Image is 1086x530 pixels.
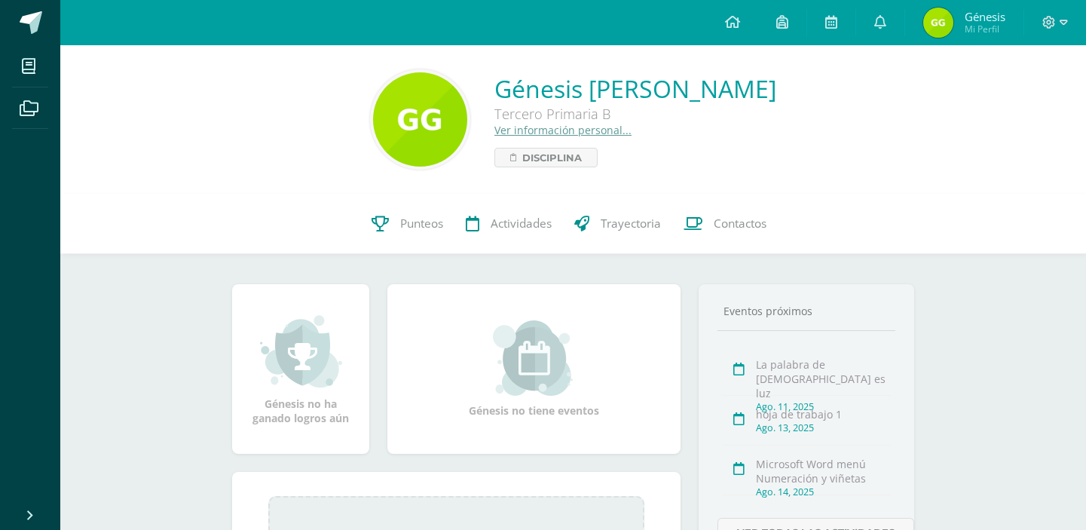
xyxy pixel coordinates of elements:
[756,457,891,486] div: Microsoft Word menú Numeración y viñetas
[756,407,891,421] div: hoja de trabajo 1
[756,357,891,400] div: La palabra de [DEMOGRAPHIC_DATA] es luz
[965,23,1005,35] span: Mi Perfil
[373,72,467,167] img: eee3f4a7f3d68aca279d7fc9c94a4371.png
[965,9,1005,24] span: Génesis
[494,105,776,123] div: Tercero Primaria B
[493,320,575,396] img: event_small.png
[247,314,354,425] div: Génesis no ha ganado logros aún
[400,216,443,231] span: Punteos
[260,314,342,389] img: achievement_small.png
[360,194,454,254] a: Punteos
[601,216,661,231] span: Trayectoria
[491,216,552,231] span: Actividades
[756,486,891,498] div: Ago. 14, 2025
[494,72,776,105] a: Génesis [PERSON_NAME]
[459,320,610,418] div: Génesis no tiene eventos
[714,216,766,231] span: Contactos
[672,194,778,254] a: Contactos
[494,148,598,167] a: Disciplina
[756,421,891,434] div: Ago. 13, 2025
[522,149,582,167] span: Disciplina
[563,194,672,254] a: Trayectoria
[717,304,895,318] div: Eventos próximos
[923,8,953,38] img: a745623af7bce9495b7b2e7227e1c1f2.png
[454,194,563,254] a: Actividades
[494,123,632,137] a: Ver información personal...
